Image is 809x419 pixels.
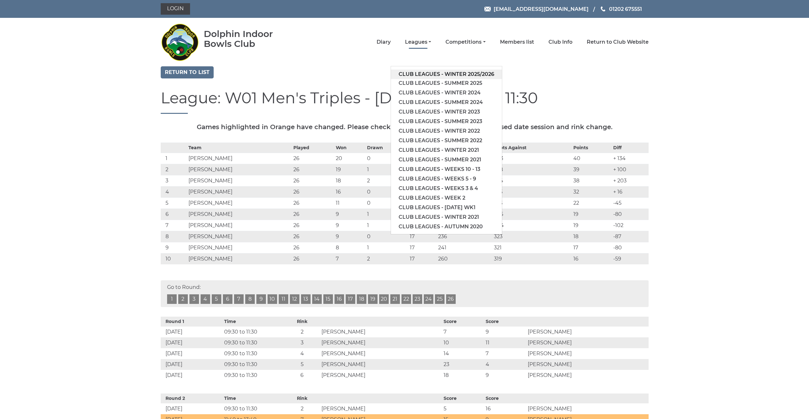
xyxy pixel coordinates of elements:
[187,164,292,175] td: [PERSON_NAME]
[401,294,411,304] a: 22
[612,242,649,253] td: -80
[346,294,355,304] a: 17
[492,143,572,153] th: Shots Against
[413,294,422,304] a: 23
[492,209,572,220] td: 345
[391,70,502,79] a: Club leagues - Winter 2025/2026
[320,370,442,381] td: [PERSON_NAME]
[572,242,612,253] td: 17
[161,197,187,209] td: 5
[161,220,187,231] td: 7
[161,123,649,130] h5: Games highlighted in Orange have changed. Please check for a revised rink change OR revised date ...
[365,186,408,197] td: 0
[572,253,612,264] td: 16
[442,317,484,327] th: Score
[292,242,334,253] td: 26
[365,209,408,220] td: 1
[161,242,187,253] td: 9
[223,294,232,304] a: 6
[284,317,320,327] th: Rink
[161,359,223,370] td: [DATE]
[612,164,649,175] td: + 100
[357,294,366,304] a: 18
[256,294,266,304] a: 9
[391,66,502,234] ul: Leagues
[442,359,484,370] td: 23
[187,220,292,231] td: [PERSON_NAME]
[492,164,572,175] td: 238
[572,209,612,220] td: 19
[445,39,485,46] a: Competitions
[391,107,502,117] a: Club leagues - Winter 2023
[187,153,292,164] td: [PERSON_NAME]
[391,212,502,222] a: Club leagues - Winter 2021
[335,294,344,304] a: 16
[612,253,649,264] td: -59
[365,143,408,153] th: Drawn
[334,231,365,242] td: 9
[612,143,649,153] th: Diff
[161,3,190,15] a: Login
[612,175,649,186] td: + 203
[292,186,334,197] td: 26
[390,294,400,304] a: 21
[290,294,299,304] a: 12
[292,231,334,242] td: 26
[279,294,288,304] a: 11
[234,294,244,304] a: 7
[612,153,649,164] td: + 134
[492,175,572,186] td: 224
[442,370,484,381] td: 18
[442,337,484,348] td: 10
[161,20,199,64] img: Dolphin Indoor Bowls Club
[391,136,502,145] a: Club leagues - Summer 2022
[320,403,442,414] td: [PERSON_NAME]
[437,242,493,253] td: 241
[484,317,526,327] th: Score
[612,231,649,242] td: -87
[526,370,648,381] td: [PERSON_NAME]
[442,348,484,359] td: 14
[572,164,612,175] td: 39
[391,88,502,98] a: Club leagues - Winter 2024
[161,175,187,186] td: 3
[612,220,649,231] td: -102
[437,231,493,242] td: 236
[572,175,612,186] td: 38
[161,280,649,307] div: Go to Round:
[391,126,502,136] a: Club leagues - Winter 2022
[320,327,442,337] td: [PERSON_NAME]
[484,327,526,337] td: 9
[334,253,365,264] td: 7
[405,39,431,46] a: Leagues
[161,403,223,414] td: [DATE]
[334,143,365,153] th: Won
[292,143,334,153] th: Played
[484,393,526,403] th: Score
[368,294,378,304] a: 19
[334,153,365,164] td: 20
[161,337,223,348] td: [DATE]
[500,39,534,46] a: Members list
[492,253,572,264] td: 319
[492,231,572,242] td: 323
[334,175,365,186] td: 18
[292,220,334,231] td: 26
[223,327,284,337] td: 09:30 to 11:30
[391,117,502,126] a: Club leagues - Summer 2023
[187,209,292,220] td: [PERSON_NAME]
[167,294,177,304] a: 1
[365,231,408,242] td: 0
[600,5,642,13] a: Phone us 01202 675551
[612,209,649,220] td: -80
[187,242,292,253] td: [PERSON_NAME]
[572,143,612,153] th: Points
[365,242,408,253] td: 1
[223,317,284,327] th: Time
[161,253,187,264] td: 10
[391,193,502,203] a: Club leagues - Week 2
[284,337,320,348] td: 3
[572,186,612,197] td: 32
[334,197,365,209] td: 11
[161,90,649,114] h1: League: W01 Men's Triples - [DATE] - 09:30 to 11:30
